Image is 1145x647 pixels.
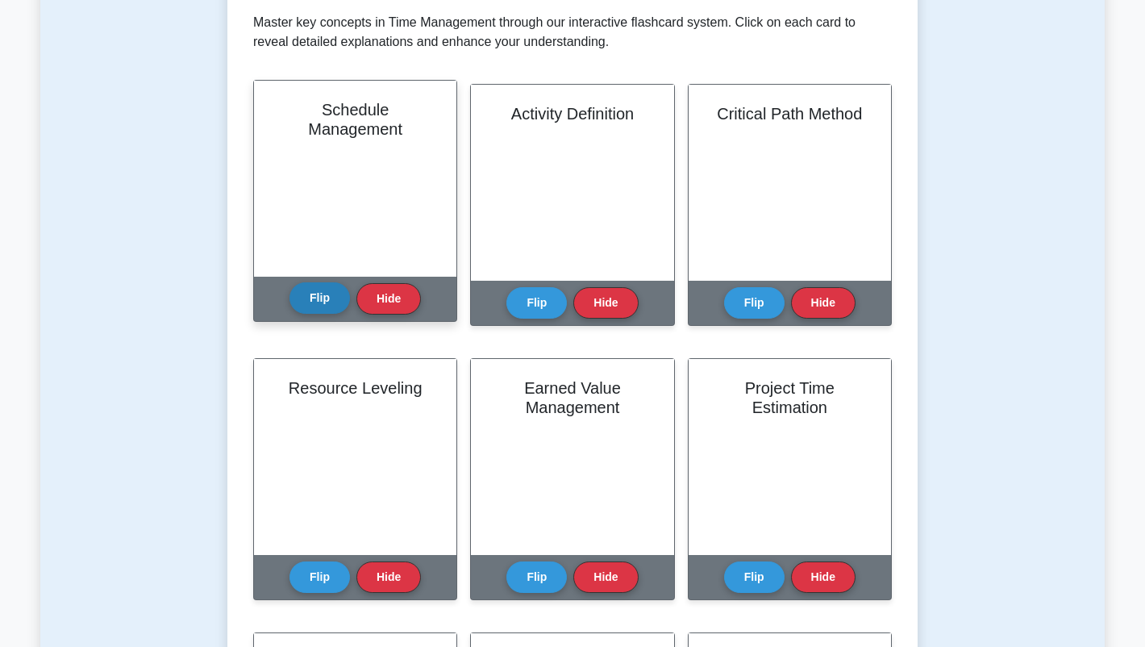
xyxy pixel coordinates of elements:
p: Master key concepts in Time Management through our interactive flashcard system. Click on each ca... [253,13,892,52]
button: Flip [506,561,567,593]
h2: Resource Leveling [273,378,437,398]
button: Hide [356,561,421,593]
h2: Activity Definition [490,104,654,123]
button: Flip [724,287,785,319]
h2: Critical Path Method [708,104,872,123]
button: Flip [724,561,785,593]
button: Hide [573,561,638,593]
button: Flip [289,282,350,314]
button: Hide [791,287,856,319]
button: Hide [791,561,856,593]
button: Flip [506,287,567,319]
h2: Project Time Estimation [708,378,872,417]
button: Hide [573,287,638,319]
button: Hide [356,283,421,315]
button: Flip [289,561,350,593]
h2: Earned Value Management [490,378,654,417]
h2: Schedule Management [273,100,437,139]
